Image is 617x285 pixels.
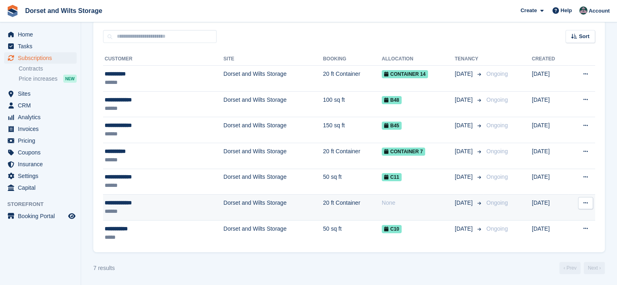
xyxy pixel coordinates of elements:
a: menu [4,123,77,135]
span: Sort [579,32,589,41]
span: Container 7 [382,148,425,156]
span: Ongoing [486,174,508,180]
span: Sites [18,88,67,99]
td: 100 sq ft [323,91,382,117]
a: Dorset and Wilts Storage [22,4,105,17]
a: menu [4,111,77,123]
img: Steph Chick [579,6,587,15]
span: Insurance [18,159,67,170]
a: menu [4,41,77,52]
td: [DATE] [532,220,568,246]
span: [DATE] [455,199,474,207]
td: Dorset and Wilts Storage [224,66,323,92]
td: [DATE] [532,195,568,221]
span: Storefront [7,200,81,208]
td: 50 sq ft [323,169,382,195]
span: B45 [382,122,402,130]
th: Site [224,53,323,66]
span: Tasks [18,41,67,52]
a: Previous [559,262,580,274]
span: B48 [382,96,402,104]
span: C10 [382,225,402,233]
span: Help [561,6,572,15]
div: 7 results [93,264,115,272]
span: Ongoing [486,96,508,103]
td: Dorset and Wilts Storage [224,117,323,143]
div: None [382,199,455,207]
td: [DATE] [532,169,568,195]
td: [DATE] [532,91,568,117]
span: Ongoing [486,199,508,206]
a: menu [4,182,77,193]
th: Allocation [382,53,455,66]
th: Booking [323,53,382,66]
td: Dorset and Wilts Storage [224,143,323,169]
img: stora-icon-8386f47178a22dfd0bd8f6a31ec36ba5ce8667c1dd55bd0f319d3a0aa187defe.svg [6,5,19,17]
a: menu [4,29,77,40]
td: Dorset and Wilts Storage [224,91,323,117]
a: menu [4,170,77,182]
a: menu [4,159,77,170]
td: [DATE] [532,66,568,92]
span: Home [18,29,67,40]
a: menu [4,147,77,158]
span: Account [589,7,610,15]
a: menu [4,210,77,222]
td: 150 sq ft [323,117,382,143]
span: Ongoing [486,148,508,154]
a: menu [4,88,77,99]
span: [DATE] [455,173,474,181]
span: Coupons [18,147,67,158]
span: Ongoing [486,122,508,129]
th: Customer [103,53,224,66]
span: Invoices [18,123,67,135]
td: 20 ft Container [323,195,382,221]
span: Create [520,6,537,15]
th: Tenancy [455,53,483,66]
span: CRM [18,100,67,111]
td: 50 sq ft [323,220,382,246]
span: Booking Portal [18,210,67,222]
nav: Page [558,262,606,274]
td: 20 ft Container [323,66,382,92]
td: Dorset and Wilts Storage [224,169,323,195]
span: [DATE] [455,96,474,104]
span: Price increases [19,75,58,83]
a: menu [4,135,77,146]
span: [DATE] [455,70,474,78]
span: Container 14 [382,70,428,78]
td: Dorset and Wilts Storage [224,195,323,221]
span: Settings [18,170,67,182]
td: [DATE] [532,117,568,143]
td: 20 ft Container [323,143,382,169]
div: NEW [63,75,77,83]
span: [DATE] [455,225,474,233]
span: Subscriptions [18,52,67,64]
span: Capital [18,182,67,193]
span: [DATE] [455,121,474,130]
span: Pricing [18,135,67,146]
span: Analytics [18,111,67,123]
a: Next [584,262,605,274]
a: Preview store [67,211,77,221]
a: menu [4,100,77,111]
span: Ongoing [486,225,508,232]
th: Created [532,53,568,66]
span: [DATE] [455,147,474,156]
a: menu [4,52,77,64]
span: C11 [382,173,402,181]
a: Price increases NEW [19,74,77,83]
a: Contracts [19,65,77,73]
td: [DATE] [532,143,568,169]
td: Dorset and Wilts Storage [224,220,323,246]
span: Ongoing [486,71,508,77]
